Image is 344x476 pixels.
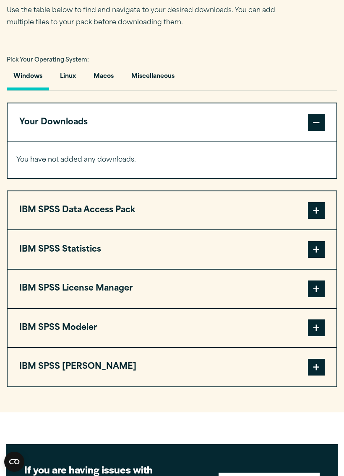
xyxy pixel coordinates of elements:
button: Miscellaneous [125,67,181,90]
p: You have not added any downloads. [16,154,328,166]
button: IBM SPSS [PERSON_NAME] [8,348,336,386]
p: Use the table below to find and navigate to your desired downloads. You can add multiple files to... [7,5,288,29]
button: IBM SPSS License Manager [8,270,336,308]
button: Linux [53,67,83,90]
div: Your Downloads [8,142,336,178]
button: IBM SPSS Statistics [8,230,336,269]
span: Pick Your Operating System: [7,57,89,63]
button: Windows [7,67,49,90]
button: IBM SPSS Modeler [8,309,336,347]
button: Open CMP widget [4,452,24,472]
button: IBM SPSS Data Access Pack [8,191,336,230]
button: Your Downloads [8,103,336,142]
button: Macos [87,67,120,90]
